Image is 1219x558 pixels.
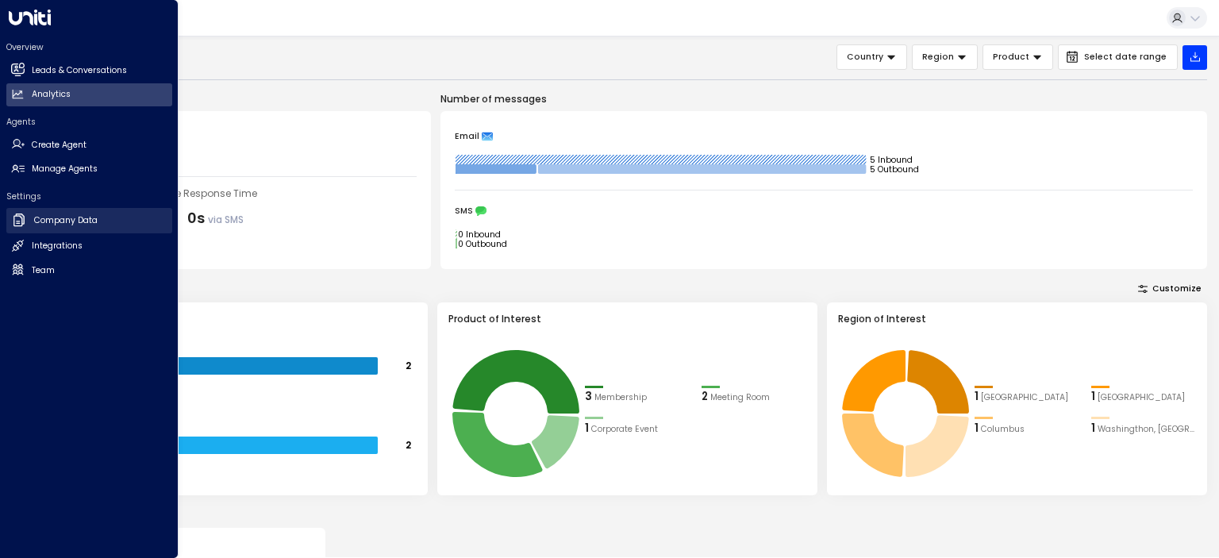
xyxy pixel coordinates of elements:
[32,139,87,152] h2: Create Agent
[458,228,501,240] tspan: 0 Inbound
[838,312,1197,326] h3: Region of Interest
[6,116,172,128] h2: Agents
[6,59,172,82] a: Leads & Conversations
[6,259,172,282] a: Team
[1091,389,1095,405] div: 1
[6,235,172,258] a: Integrations
[1091,421,1095,437] div: 1
[1084,52,1167,62] span: Select date range
[48,507,1207,521] p: Conversion Metrics
[585,421,690,437] div: 1Corporate Event
[836,44,907,70] button: Country
[591,423,658,436] span: Corporate Event
[6,83,172,106] a: Analytics
[6,208,172,233] a: Company Data
[32,88,71,101] h2: Analytics
[6,158,172,181] a: Manage Agents
[975,421,979,437] div: 1
[6,190,172,202] h2: Settings
[975,421,1079,437] div: 1Columbus
[993,50,1029,64] span: Product
[32,264,55,277] h2: Team
[406,439,411,452] tspan: 2
[187,207,244,229] div: 0s
[702,389,806,405] div: 2Meeting Room
[975,389,979,405] div: 1
[59,312,417,326] h3: Range of Team Size
[448,312,807,326] h3: Product of Interest
[34,214,98,227] h2: Company Data
[870,153,913,165] tspan: 5 Inbound
[1132,281,1208,298] button: Customize
[32,240,83,252] h2: Integrations
[1091,421,1196,437] div: 1Washingthon, DC
[406,360,411,373] tspan: 2
[983,44,1053,70] button: Product
[62,125,417,140] div: Number of Inquiries
[48,92,431,106] p: Engagement Metrics
[62,187,417,201] div: [PERSON_NAME] Average Response Time
[458,237,507,249] tspan: 0 Outbound
[585,389,690,405] div: 3Membership
[922,50,954,64] span: Region
[1098,391,1185,404] span: Chicago
[585,389,592,405] div: 3
[455,131,479,142] span: Email
[6,41,172,53] h2: Overview
[208,213,244,226] span: via SMS
[594,391,647,404] span: Membership
[1058,44,1178,70] button: Select date range
[710,391,770,404] span: Meeting Room
[847,50,883,64] span: Country
[870,163,919,175] tspan: 5 Outbound
[440,92,1207,106] p: Number of messages
[1091,389,1196,405] div: 1Chicago
[912,44,978,70] button: Region
[585,421,589,437] div: 1
[6,133,172,156] a: Create Agent
[981,423,1025,436] span: Columbus
[32,64,127,77] h2: Leads & Conversations
[455,206,1193,217] div: SMS
[1098,423,1196,436] span: Washingthon, DC
[702,389,708,405] div: 2
[975,389,1079,405] div: 1Dallas
[32,163,98,175] h2: Manage Agents
[981,391,1068,404] span: Dallas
